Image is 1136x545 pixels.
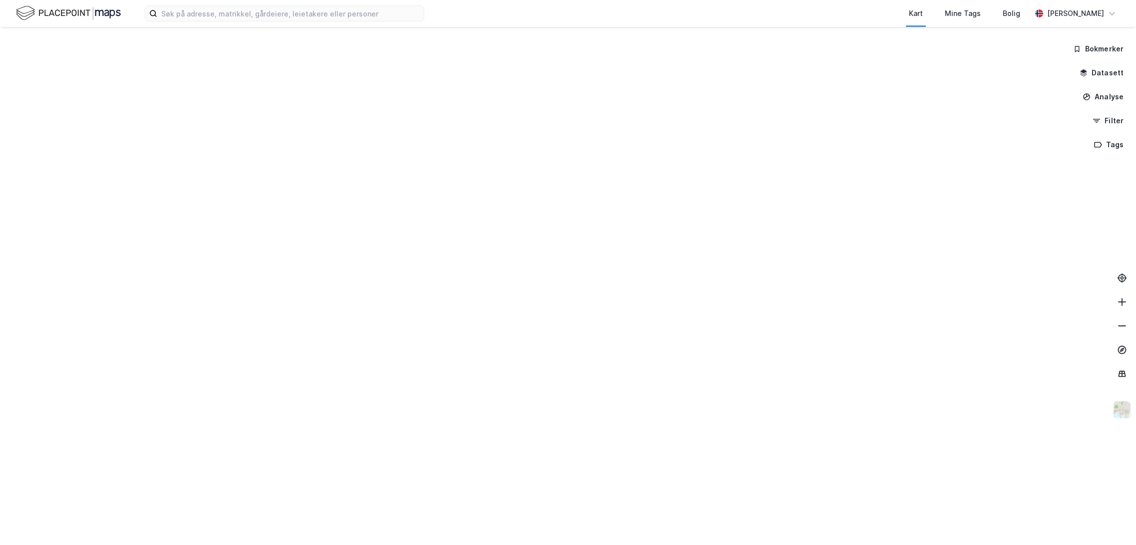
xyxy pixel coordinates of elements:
div: Mine Tags [945,7,981,19]
input: Søk på adresse, matrikkel, gårdeiere, leietakere eller personer [157,6,424,21]
div: Kart [909,7,923,19]
div: [PERSON_NAME] [1047,7,1104,19]
img: logo.f888ab2527a4732fd821a326f86c7f29.svg [16,4,121,22]
div: Bolig [1003,7,1020,19]
iframe: Chat Widget [1086,497,1136,545]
